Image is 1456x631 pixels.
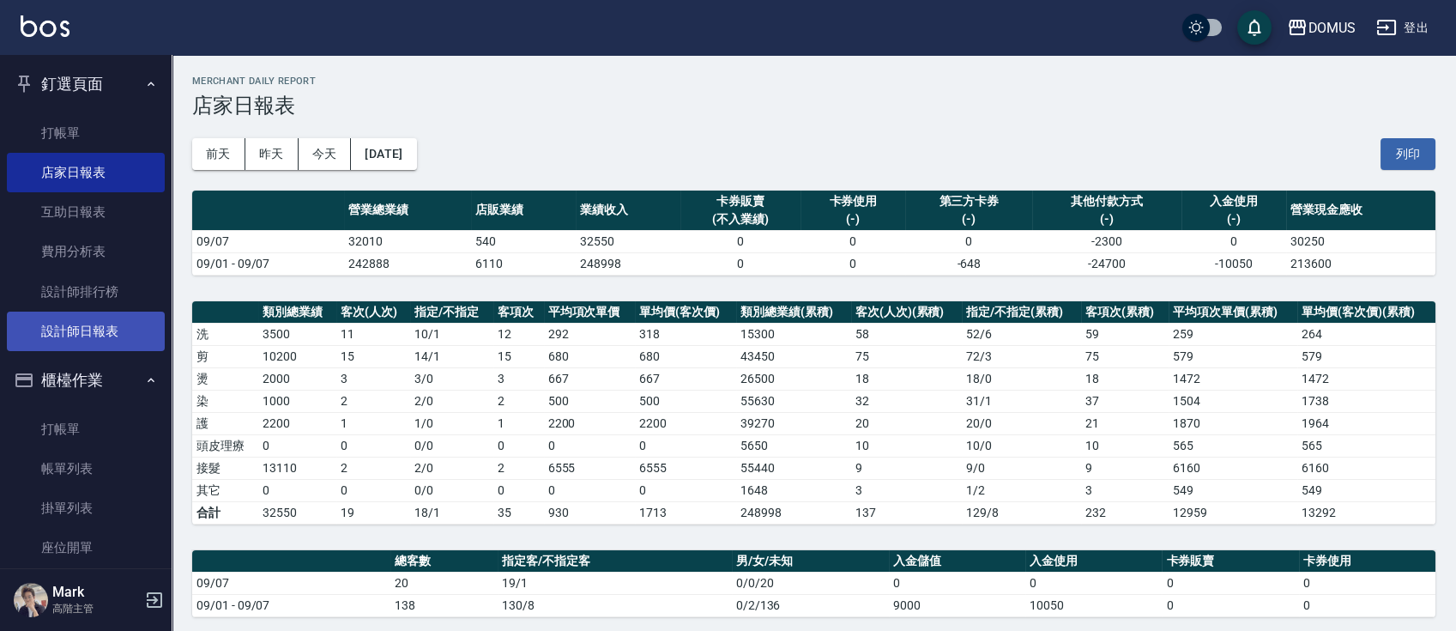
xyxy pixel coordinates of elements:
[635,457,736,479] td: 6555
[7,62,165,106] button: 釘選頁面
[635,501,736,524] td: 1713
[732,594,889,616] td: 0/2/136
[192,323,258,345] td: 洗
[7,568,165,608] a: 營業儀表板
[471,252,576,275] td: 6110
[493,434,544,457] td: 0
[544,390,636,412] td: 500
[1081,434,1169,457] td: 10
[851,457,962,479] td: 9
[493,412,544,434] td: 1
[1297,345,1435,367] td: 579
[7,232,165,271] a: 費用分析表
[732,550,889,573] th: 男/女/未知
[493,457,544,479] td: 2
[7,358,165,403] button: 櫃檯作業
[1297,479,1435,501] td: 549
[493,345,544,367] td: 15
[736,390,851,412] td: 55630
[410,323,492,345] td: 10 / 1
[680,230,800,252] td: 0
[192,434,258,457] td: 頭皮理療
[736,323,851,345] td: 15300
[851,390,962,412] td: 32
[258,301,336,324] th: 類別總業績
[390,572,498,594] td: 20
[544,345,636,367] td: 680
[390,550,498,573] th: 總客數
[410,390,492,412] td: 2 / 0
[851,412,962,434] td: 20
[258,457,336,479] td: 13110
[192,501,258,524] td: 合計
[544,501,636,524] td: 930
[258,323,336,345] td: 3500
[7,113,165,153] a: 打帳單
[635,345,736,367] td: 680
[336,390,410,412] td: 2
[851,501,962,524] td: 137
[909,210,1028,228] div: (-)
[889,594,1025,616] td: 9000
[1081,367,1169,390] td: 18
[351,138,416,170] button: [DATE]
[192,301,1435,525] table: a dense table
[635,323,736,345] td: 318
[1081,501,1169,524] td: 232
[1297,501,1435,524] td: 13292
[736,412,851,434] td: 39270
[851,479,962,501] td: 3
[800,230,905,252] td: 0
[336,434,410,457] td: 0
[851,301,962,324] th: 客次(人次)(累積)
[192,572,390,594] td: 09/07
[1308,17,1356,39] div: DOMUS
[962,457,1081,479] td: 9 / 0
[258,501,336,524] td: 32550
[962,323,1081,345] td: 52 / 6
[905,230,1032,252] td: 0
[805,210,901,228] div: (-)
[1081,345,1169,367] td: 75
[544,367,636,390] td: 667
[1025,550,1162,573] th: 入金使用
[805,192,901,210] div: 卡券使用
[635,479,736,501] td: 0
[493,501,544,524] td: 35
[7,410,165,449] a: 打帳單
[192,390,258,412] td: 染
[410,501,492,524] td: 18/1
[493,479,544,501] td: 0
[1036,210,1177,228] div: (-)
[7,449,165,488] a: 帳單列表
[889,572,1025,594] td: 0
[962,301,1081,324] th: 指定/不指定(累積)
[192,594,390,616] td: 09/01 - 09/07
[544,412,636,434] td: 2200
[962,390,1081,412] td: 31 / 1
[851,323,962,345] td: 58
[7,192,165,232] a: 互助日報表
[736,457,851,479] td: 55440
[1286,252,1435,275] td: 213600
[344,230,471,252] td: 32010
[192,367,258,390] td: 燙
[576,191,680,231] th: 業績收入
[410,367,492,390] td: 3 / 0
[736,479,851,501] td: 1648
[471,191,576,231] th: 店販業績
[493,301,544,324] th: 客項次
[736,367,851,390] td: 26500
[1286,191,1435,231] th: 營業現金應收
[1186,192,1282,210] div: 入金使用
[685,210,796,228] div: (不入業績)
[635,434,736,457] td: 0
[1169,390,1297,412] td: 1504
[7,272,165,312] a: 設計師排行榜
[736,501,851,524] td: 248998
[576,252,680,275] td: 248998
[192,230,344,252] td: 09/07
[7,488,165,528] a: 掛單列表
[258,434,336,457] td: 0
[258,479,336,501] td: 0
